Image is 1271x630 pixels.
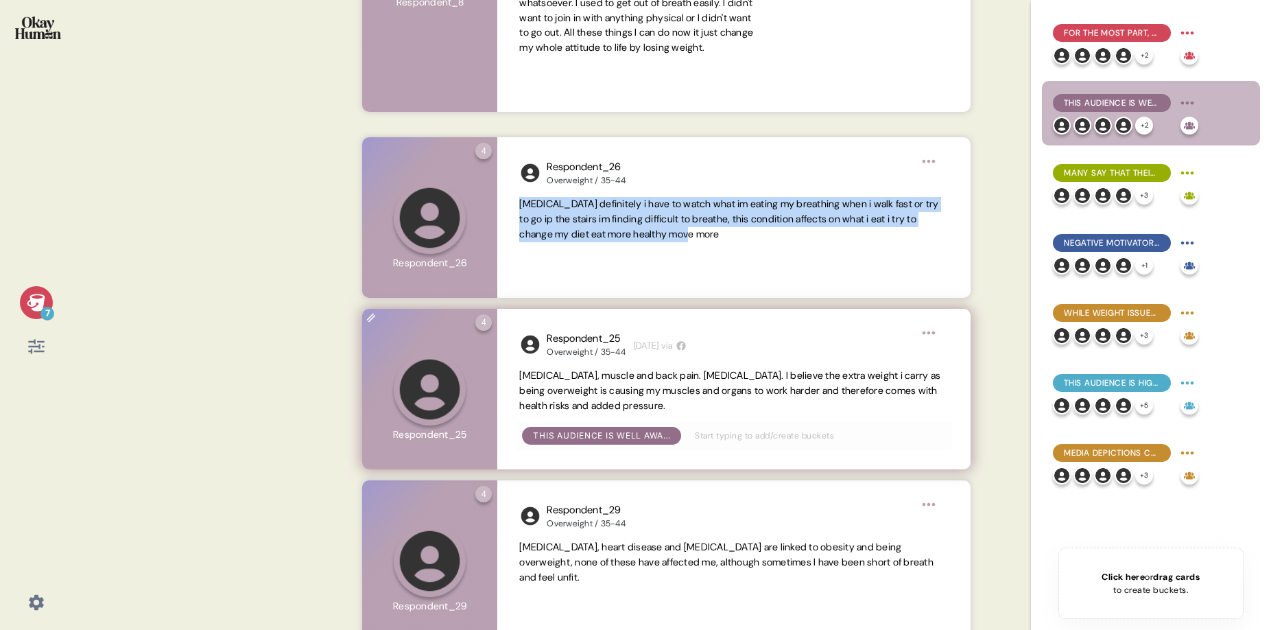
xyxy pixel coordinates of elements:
div: + 3 [1135,467,1153,485]
img: l1ibTKarBSWXLOhlfT5LxFP+OttMJpPJZDKZTCbz9PgHEggSPYjZSwEAAAAASUVORK5CYII= [1073,47,1091,65]
div: + 1 [1135,257,1153,275]
div: 7 [40,307,54,320]
img: l1ibTKarBSWXLOhlfT5LxFP+OttMJpPJZDKZTCbz9PgHEggSPYjZSwEAAAAASUVORK5CYII= [1073,327,1091,345]
div: + 5 [1135,397,1153,415]
div: + 3 [1135,327,1153,345]
img: l1ibTKarBSWXLOhlfT5LxFP+OttMJpPJZDKZTCbz9PgHEggSPYjZSwEAAAAASUVORK5CYII= [1094,327,1112,345]
input: Start typing to add/create buckets [687,428,945,443]
span: Many say that their weight struggles have cost them social possibilities, with mobility issues al... [1064,167,1160,179]
img: l1ibTKarBSWXLOhlfT5LxFP+OttMJpPJZDKZTCbz9PgHEggSPYjZSwEAAAAASUVORK5CYII= [1053,467,1071,485]
time: [DATE] [634,339,659,353]
img: l1ibTKarBSWXLOhlfT5LxFP+OttMJpPJZDKZTCbz9PgHEggSPYjZSwEAAAAASUVORK5CYII= [1094,467,1112,485]
img: l1ibTKarBSWXLOhlfT5LxFP+OttMJpPJZDKZTCbz9PgHEggSPYjZSwEAAAAASUVORK5CYII= [1053,187,1071,205]
img: l1ibTKarBSWXLOhlfT5LxFP+OttMJpPJZDKZTCbz9PgHEggSPYjZSwEAAAAASUVORK5CYII= [1115,397,1132,415]
img: l1ibTKarBSWXLOhlfT5LxFP+OttMJpPJZDKZTCbz9PgHEggSPYjZSwEAAAAASUVORK5CYII= [1073,397,1091,415]
span: Click here [1102,571,1145,583]
img: l1ibTKarBSWXLOhlfT5LxFP+OttMJpPJZDKZTCbz9PgHEggSPYjZSwEAAAAASUVORK5CYII= [1115,187,1132,205]
img: l1ibTKarBSWXLOhlfT5LxFP+OttMJpPJZDKZTCbz9PgHEggSPYjZSwEAAAAASUVORK5CYII= [1073,257,1091,275]
div: 4 [475,143,492,159]
div: + 3 [1135,187,1153,205]
div: + 2 [1135,47,1153,65]
span: This audience is well aware of the physical health issues related to being overweight or obese. [1064,97,1160,109]
div: Overweight / 35-44 [547,518,626,529]
img: l1ibTKarBSWXLOhlfT5LxFP+OttMJpPJZDKZTCbz9PgHEggSPYjZSwEAAAAASUVORK5CYII= [1115,47,1132,65]
img: l1ibTKarBSWXLOhlfT5LxFP+OttMJpPJZDKZTCbz9PgHEggSPYjZSwEAAAAASUVORK5CYII= [1053,47,1071,65]
div: Respondent_29 [547,502,626,518]
img: l1ibTKarBSWXLOhlfT5LxFP+OttMJpPJZDKZTCbz9PgHEggSPYjZSwEAAAAASUVORK5CYII= [1073,117,1091,135]
div: 4 [475,314,492,331]
span: Negative motivators to change were most common, but healthy connections with others can also spar... [1064,237,1160,249]
img: l1ibTKarBSWXLOhlfT5LxFP+OttMJpPJZDKZTCbz9PgHEggSPYjZSwEAAAAASUVORK5CYII= [1053,327,1071,345]
img: l1ibTKarBSWXLOhlfT5LxFP+OttMJpPJZDKZTCbz9PgHEggSPYjZSwEAAAAASUVORK5CYII= [1073,467,1091,485]
div: Overweight / 35-44 [547,175,626,186]
img: l1ibTKarBSWXLOhlfT5LxFP+OttMJpPJZDKZTCbz9PgHEggSPYjZSwEAAAAASUVORK5CYII= [519,334,541,355]
img: l1ibTKarBSWXLOhlfT5LxFP+OttMJpPJZDKZTCbz9PgHEggSPYjZSwEAAAAASUVORK5CYII= [519,505,541,527]
img: l1ibTKarBSWXLOhlfT5LxFP+OttMJpPJZDKZTCbz9PgHEggSPYjZSwEAAAAASUVORK5CYII= [519,162,541,184]
img: l1ibTKarBSWXLOhlfT5LxFP+OttMJpPJZDKZTCbz9PgHEggSPYjZSwEAAAAASUVORK5CYII= [1094,47,1112,65]
img: l1ibTKarBSWXLOhlfT5LxFP+OttMJpPJZDKZTCbz9PgHEggSPYjZSwEAAAAASUVORK5CYII= [1115,257,1132,275]
span: While weight issues are often a lifelong problem, many say up-and-down cycles are common. [1064,307,1160,319]
img: l1ibTKarBSWXLOhlfT5LxFP+OttMJpPJZDKZTCbz9PgHEggSPYjZSwEAAAAASUVORK5CYII= [1094,397,1112,415]
img: l1ibTKarBSWXLOhlfT5LxFP+OttMJpPJZDKZTCbz9PgHEggSPYjZSwEAAAAASUVORK5CYII= [1115,467,1132,485]
div: + 2 [1135,117,1153,135]
img: l1ibTKarBSWXLOhlfT5LxFP+OttMJpPJZDKZTCbz9PgHEggSPYjZSwEAAAAASUVORK5CYII= [1053,117,1071,135]
img: l1ibTKarBSWXLOhlfT5LxFP+OttMJpPJZDKZTCbz9PgHEggSPYjZSwEAAAAASUVORK5CYII= [1115,327,1132,345]
span: Media depictions cruelly label these people as lazy and disgusting - but they also seem suspiciou... [1064,447,1160,459]
img: l1ibTKarBSWXLOhlfT5LxFP+OttMJpPJZDKZTCbz9PgHEggSPYjZSwEAAAAASUVORK5CYII= [1073,187,1091,205]
img: l1ibTKarBSWXLOhlfT5LxFP+OttMJpPJZDKZTCbz9PgHEggSPYjZSwEAAAAASUVORK5CYII= [1115,117,1132,135]
img: l1ibTKarBSWXLOhlfT5LxFP+OttMJpPJZDKZTCbz9PgHEggSPYjZSwEAAAAASUVORK5CYII= [1094,117,1112,135]
img: okayhuman.3b1b6348.png [15,16,61,39]
div: Respondent_26 [547,159,626,175]
div: 4 [475,486,492,502]
img: l1ibTKarBSWXLOhlfT5LxFP+OttMJpPJZDKZTCbz9PgHEggSPYjZSwEAAAAASUVORK5CYII= [1094,257,1112,275]
span: [MEDICAL_DATA], heart disease and [MEDICAL_DATA] are linked to obesity and being overweight, none... [519,541,934,583]
img: l1ibTKarBSWXLOhlfT5LxFP+OttMJpPJZDKZTCbz9PgHEggSPYjZSwEAAAAASUVORK5CYII= [1094,187,1112,205]
span: For the most part, they explain obesity in simplistic terms emphasizing personal responsibility: ... [1064,27,1160,39]
div: Respondent_25 [547,331,626,347]
span: [MEDICAL_DATA], muscle and back pain. [MEDICAL_DATA]. I believe the extra weight i carry as being... [519,369,940,412]
span: drag cards [1153,571,1200,583]
img: l1ibTKarBSWXLOhlfT5LxFP+OttMJpPJZDKZTCbz9PgHEggSPYjZSwEAAAAASUVORK5CYII= [1053,397,1071,415]
div: or to create buckets. [1102,570,1200,596]
div: This audience is well aware of the physical health issues related to being overweight or obese. [533,430,670,442]
span: This audience is highly self-reliant, tending to prefer fitness programs & their own initiative t... [1064,377,1160,389]
div: Overweight / 35-44 [547,347,626,358]
span: via [661,339,673,353]
img: l1ibTKarBSWXLOhlfT5LxFP+OttMJpPJZDKZTCbz9PgHEggSPYjZSwEAAAAASUVORK5CYII= [1053,257,1071,275]
span: [MEDICAL_DATA] definitely i have to watch what im eating my breathing when i walk fast or try to ... [519,198,938,240]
